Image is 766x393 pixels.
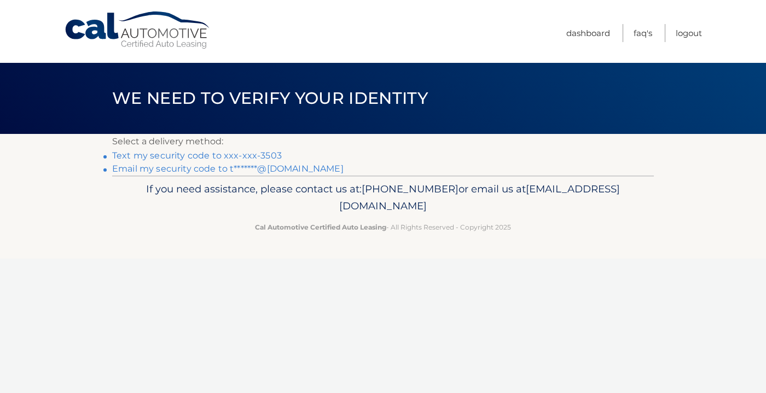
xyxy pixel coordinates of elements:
strong: Cal Automotive Certified Auto Leasing [255,223,386,231]
p: If you need assistance, please contact us at: or email us at [119,180,647,215]
span: We need to verify your identity [112,88,428,108]
p: Select a delivery method: [112,134,654,149]
a: Logout [676,24,702,42]
a: FAQ's [634,24,652,42]
a: Text my security code to xxx-xxx-3503 [112,150,282,161]
span: [PHONE_NUMBER] [362,183,459,195]
a: Email my security code to t*******@[DOMAIN_NAME] [112,163,344,174]
a: Dashboard [566,24,610,42]
a: Cal Automotive [64,11,212,50]
p: - All Rights Reserved - Copyright 2025 [119,221,647,233]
